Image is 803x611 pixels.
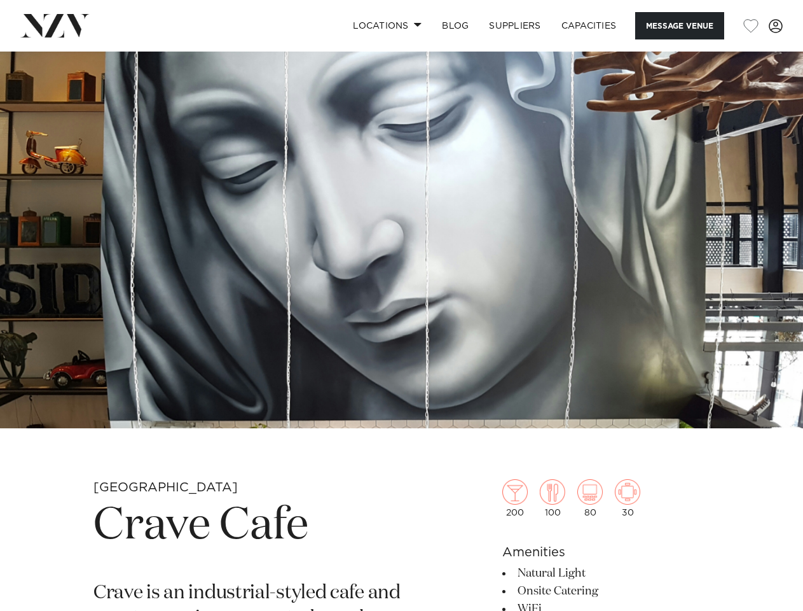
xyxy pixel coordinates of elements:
[540,479,565,517] div: 100
[432,12,479,39] a: BLOG
[551,12,627,39] a: Capacities
[502,543,710,562] h6: Amenities
[502,565,710,582] li: Natural Light
[502,582,710,600] li: Onsite Catering
[615,479,640,517] div: 30
[93,497,412,556] h1: Crave Cafe
[635,12,724,39] button: Message Venue
[20,14,90,37] img: nzv-logo.png
[502,479,528,517] div: 200
[577,479,603,517] div: 80
[93,481,238,494] small: [GEOGRAPHIC_DATA]
[502,479,528,505] img: cocktail.png
[343,12,432,39] a: Locations
[615,479,640,505] img: meeting.png
[577,479,603,505] img: theatre.png
[540,479,565,505] img: dining.png
[479,12,551,39] a: SUPPLIERS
